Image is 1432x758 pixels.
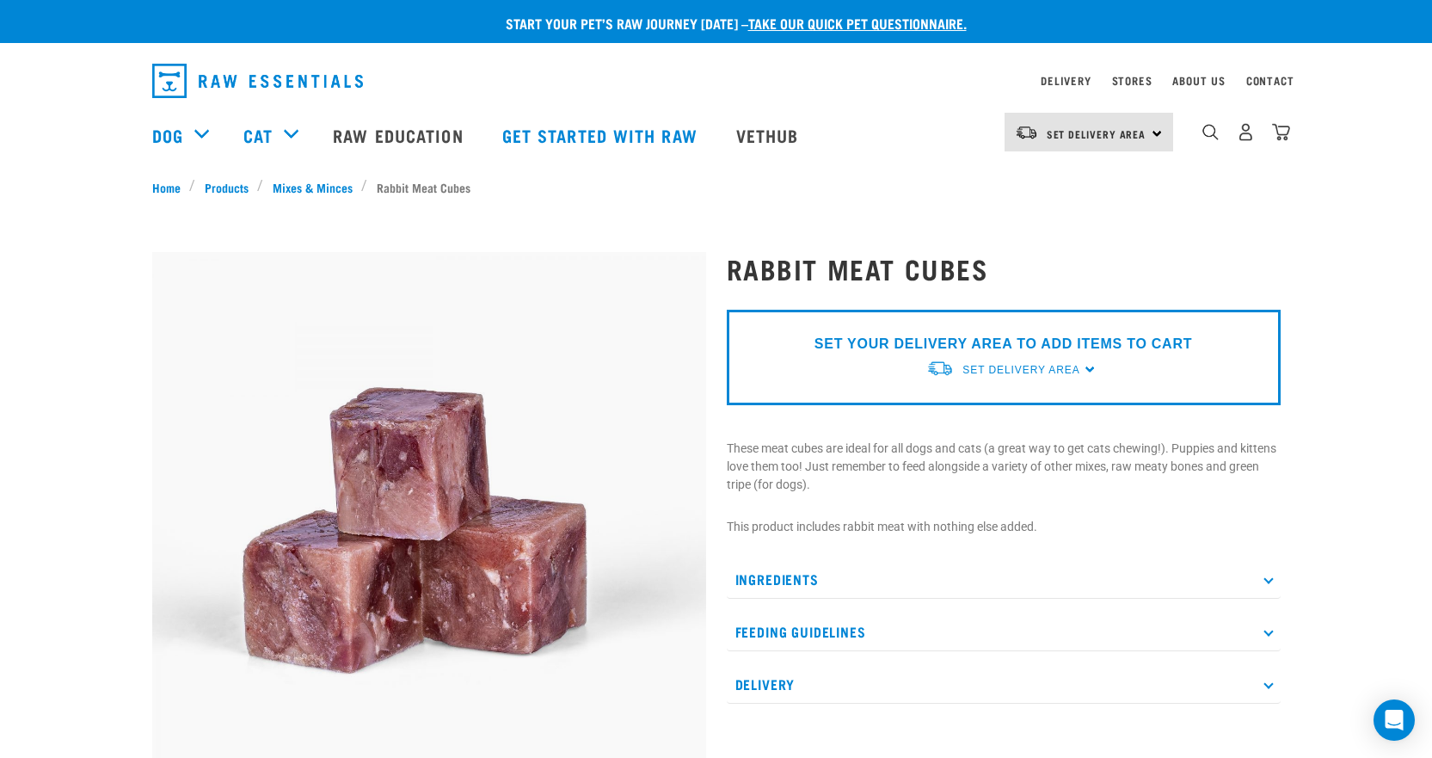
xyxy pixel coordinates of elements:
p: These meat cubes are ideal for all dogs and cats (a great way to get cats chewing!). Puppies and ... [727,440,1281,494]
nav: dropdown navigation [138,57,1294,105]
a: take our quick pet questionnaire. [748,19,967,27]
a: Raw Education [316,101,484,169]
a: Vethub [719,101,820,169]
a: Products [195,178,257,196]
p: Ingredients [727,560,1281,599]
img: user.png [1237,123,1255,141]
a: About Us [1172,77,1225,83]
a: Cat [243,122,273,148]
a: Contact [1246,77,1294,83]
img: home-icon-1@2x.png [1202,124,1219,140]
img: Raw Essentials Logo [152,64,363,98]
p: SET YOUR DELIVERY AREA TO ADD ITEMS TO CART [814,334,1192,354]
nav: breadcrumbs [152,178,1281,196]
span: Set Delivery Area [962,364,1079,376]
div: Open Intercom Messenger [1374,699,1415,741]
img: home-icon@2x.png [1272,123,1290,141]
a: Get started with Raw [485,101,719,169]
a: Delivery [1041,77,1091,83]
img: van-moving.png [1015,125,1038,140]
span: Set Delivery Area [1047,131,1146,137]
a: Stores [1112,77,1152,83]
a: Home [152,178,190,196]
p: Delivery [727,665,1281,704]
p: Feeding Guidelines [727,613,1281,651]
img: van-moving.png [926,360,954,378]
p: This product includes rabbit meat with nothing else added. [727,518,1281,536]
h1: Rabbit Meat Cubes [727,253,1281,284]
a: Dog [152,122,183,148]
a: Mixes & Minces [263,178,361,196]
